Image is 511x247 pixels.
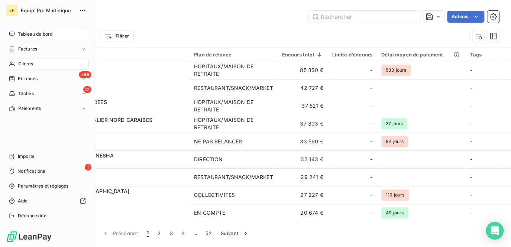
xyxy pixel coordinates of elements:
[194,98,273,113] div: HOPITAUX/MAISON DE RETRAITE
[18,61,33,67] span: Clients
[153,225,165,241] button: 2
[370,209,372,217] span: -
[277,115,327,133] td: 37 303 €
[18,153,34,160] span: Imports
[470,67,472,73] span: -
[51,106,185,113] span: C21343
[18,90,34,97] span: Tâches
[282,52,323,58] div: Encours total
[201,225,216,241] button: 52
[194,191,235,199] div: COLLECTIVITES
[470,156,472,162] span: -
[18,212,46,219] span: Déconnexion
[51,70,185,78] span: C20255
[194,138,242,145] div: NE PAS RELANCER
[381,207,408,218] span: 49 jours
[370,191,372,199] span: -
[6,28,89,40] a: Tableau de bord
[381,136,408,147] span: 94 jours
[309,11,420,23] input: Rechercher
[470,209,472,216] span: -
[194,209,225,217] div: EN COMPTE
[470,120,472,127] span: -
[447,11,484,23] button: Actions
[277,150,327,168] td: 33 143 €
[370,173,372,181] span: -
[370,102,372,110] span: -
[51,177,185,185] span: C28387
[6,103,89,114] a: Paiements
[6,4,18,16] div: EP
[100,30,134,42] button: Filtrer
[332,52,372,58] div: Limite d’encours
[6,195,89,207] a: Aide
[165,225,177,241] button: 3
[6,88,89,100] a: 21Tâches
[51,213,185,220] span: C01538
[277,97,327,115] td: 37 521 €
[6,231,52,243] img: Logo LeanPay
[51,159,185,167] span: C23449
[277,168,327,186] td: 29 241 €
[6,43,89,55] a: Factures
[277,61,327,79] td: 85 330 €
[277,133,327,150] td: 33 560 €
[17,168,45,175] span: Notifications
[6,150,89,162] a: Imports
[381,65,411,76] span: 533 jours
[18,183,68,189] span: Paramètres et réglages
[177,225,189,241] button: 4
[18,105,41,112] span: Paiements
[370,120,372,127] span: -
[370,138,372,145] span: -
[21,7,74,13] span: Equip' Pro Martinique
[370,66,372,74] span: -
[6,73,89,85] a: +99Relances
[189,227,201,239] span: …
[18,31,52,38] span: Tableau de bord
[194,173,273,181] div: RESTAURANT/SNACK/MARKET
[85,164,91,170] span: 1
[51,124,185,131] span: C14984
[470,103,472,109] span: -
[51,195,185,202] span: C26678
[381,189,409,201] span: 116 jours
[147,230,149,237] span: 1
[277,79,327,97] td: 42 727 €
[381,118,407,129] span: 27 jours
[370,156,372,163] span: -
[381,52,461,58] div: Délai moyen de paiement
[142,225,153,241] button: 1
[97,225,142,241] button: Précédent
[194,156,223,163] div: DIRECTION
[18,75,38,82] span: Relances
[277,204,327,222] td: 20 674 €
[277,186,327,204] td: 27 227 €
[470,85,472,91] span: -
[79,71,91,78] span: +99
[194,52,273,58] div: Plan de relance
[194,84,273,92] div: RESTAURANT/SNACK/MARKET
[6,180,89,192] a: Paramètres et réglages
[470,174,472,180] span: -
[51,117,152,123] span: CENTRE HOSPITALIER NORD CARAIBES
[83,86,91,93] span: 21
[486,222,504,240] div: Open Intercom Messenger
[18,198,28,204] span: Aide
[194,116,273,131] div: HOPITAUX/MAISON DE RETRAITE
[194,63,273,78] div: HOPITAUX/MAISON DE RETRAITE
[18,46,37,52] span: Factures
[470,138,472,144] span: -
[6,58,89,70] a: Clients
[216,225,254,241] button: Suivant
[51,88,185,95] span: C23069
[470,52,497,58] div: Tags
[370,84,372,92] span: -
[470,192,472,198] span: -
[51,142,185,149] span: C09934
